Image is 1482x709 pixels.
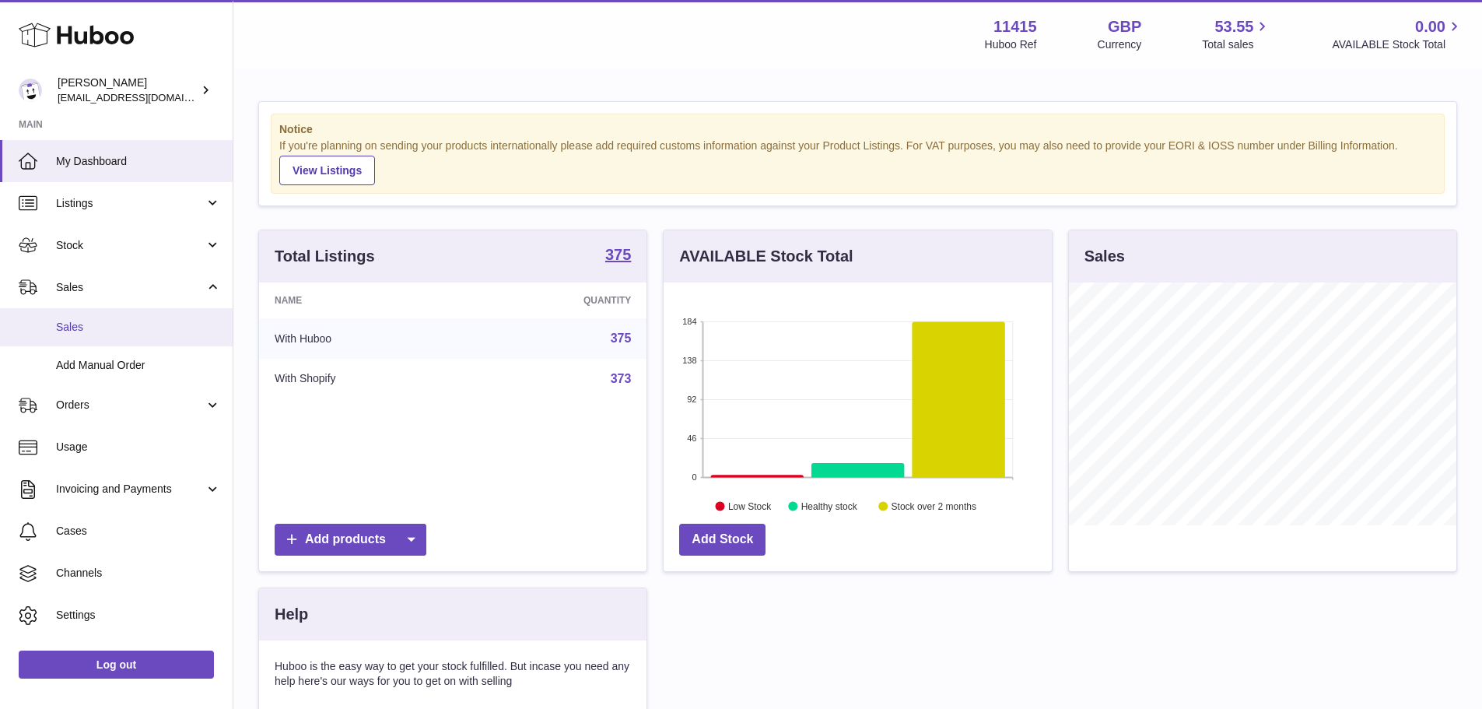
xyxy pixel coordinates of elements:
div: Currency [1098,37,1142,52]
text: 138 [682,356,696,365]
h3: AVAILABLE Stock Total [679,246,853,267]
strong: 11415 [993,16,1037,37]
span: My Dashboard [56,154,221,169]
h3: Total Listings [275,246,375,267]
div: Huboo Ref [985,37,1037,52]
a: 0.00 AVAILABLE Stock Total [1332,16,1463,52]
span: Invoicing and Payments [56,482,205,497]
th: Name [259,283,468,318]
span: [EMAIL_ADDRESS][DOMAIN_NAME] [58,91,229,104]
a: View Listings [279,156,375,185]
a: 375 [611,332,632,345]
span: Settings [56,608,221,623]
img: internalAdmin-11415@internal.huboo.com [19,79,42,102]
span: Sales [56,320,221,335]
text: Stock over 2 months [892,500,976,511]
a: Log out [19,651,214,679]
td: With Huboo [259,318,468,359]
a: 53.55 Total sales [1202,16,1271,52]
span: 0.00 [1415,16,1445,37]
strong: 375 [605,247,631,262]
span: Usage [56,440,221,455]
td: With Shopify [259,359,468,399]
a: 373 [611,372,632,385]
span: Sales [56,280,205,295]
text: Low Stock [728,500,772,511]
div: [PERSON_NAME] [58,75,198,105]
text: 0 [692,472,697,482]
h3: Sales [1084,246,1125,267]
div: If you're planning on sending your products internationally please add required customs informati... [279,139,1436,185]
h3: Help [275,604,308,625]
span: Channels [56,566,221,581]
strong: Notice [279,122,1436,137]
a: Add products [275,524,426,556]
span: Total sales [1202,37,1271,52]
span: 53.55 [1214,16,1253,37]
text: 92 [688,395,697,404]
span: Listings [56,196,205,211]
p: Huboo is the easy way to get your stock fulfilled. But incase you need any help here's our ways f... [275,659,631,689]
strong: GBP [1108,16,1141,37]
text: 184 [682,317,696,326]
a: Add Stock [679,524,766,556]
text: 46 [688,433,697,443]
span: Cases [56,524,221,539]
span: Orders [56,398,205,412]
text: Healthy stock [801,500,858,511]
span: Add Manual Order [56,358,221,373]
th: Quantity [468,283,647,318]
span: AVAILABLE Stock Total [1332,37,1463,52]
a: 375 [605,247,631,265]
span: Stock [56,238,205,253]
